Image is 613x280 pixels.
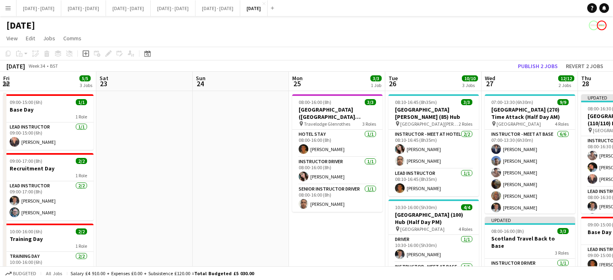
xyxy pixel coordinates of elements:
[559,82,574,88] div: 2 Jobs
[151,0,195,16] button: [DATE] - [DATE]
[395,204,437,210] span: 10:30-16:00 (5h30m)
[3,75,10,82] span: Fri
[26,35,35,42] span: Edit
[491,228,524,234] span: 08:00-16:00 (8h)
[27,63,47,69] span: Week 34
[6,35,18,42] span: View
[50,63,58,69] div: BST
[459,226,472,232] span: 4 Roles
[389,169,479,196] app-card-role: Lead Instructor1/108:10-16:45 (8h35m)[PERSON_NAME]
[400,226,445,232] span: [GEOGRAPHIC_DATA]
[6,62,25,70] div: [DATE]
[555,121,569,127] span: 4 Roles
[485,94,575,214] app-job-card: 07:00-13:30 (6h30m)9/9[GEOGRAPHIC_DATA] (270) Time Attack (Half Day AM) [GEOGRAPHIC_DATA]4 RolesI...
[389,106,479,120] h3: [GEOGRAPHIC_DATA][PERSON_NAME] (85) Hub
[240,0,268,16] button: [DATE]
[485,75,495,82] span: Wed
[98,79,108,88] span: 23
[485,106,575,120] h3: [GEOGRAPHIC_DATA] (270) Time Attack (Half Day AM)
[371,82,381,88] div: 1 Job
[3,235,94,243] h3: Training Day
[76,228,87,234] span: 2/2
[304,121,350,127] span: Travelodge Glenrothes
[3,33,21,44] a: View
[555,250,569,256] span: 3 Roles
[497,121,541,127] span: [GEOGRAPHIC_DATA]
[194,270,254,276] span: Total Budgeted £5 030.00
[581,75,591,82] span: Thu
[461,99,472,105] span: 3/3
[60,33,85,44] a: Comms
[23,33,38,44] a: Edit
[459,121,472,127] span: 2 Roles
[292,94,382,212] app-job-card: 08:00-16:00 (8h)3/3[GEOGRAPHIC_DATA] ([GEOGRAPHIC_DATA][PERSON_NAME]) - [GEOGRAPHIC_DATA][PERSON_...
[6,19,35,31] h1: [DATE]
[389,130,479,169] app-card-role: Instructor - Meet at Hotel2/208:10-16:45 (8h35m)[PERSON_NAME][PERSON_NAME]
[4,269,37,278] button: Budgeted
[3,181,94,220] app-card-role: Lead Instructor2/209:00-17:00 (8h)[PERSON_NAME][PERSON_NAME]
[389,75,398,82] span: Tue
[44,270,64,276] span: All jobs
[362,121,376,127] span: 3 Roles
[106,0,151,16] button: [DATE] - [DATE]
[389,94,479,196] app-job-card: 08:10-16:45 (8h35m)3/3[GEOGRAPHIC_DATA][PERSON_NAME] (85) Hub [GEOGRAPHIC_DATA][PERSON_NAME]2 Rol...
[196,75,206,82] span: Sun
[3,106,94,113] h3: Base Day
[557,99,569,105] span: 9/9
[370,75,382,81] span: 3/3
[292,106,382,120] h3: [GEOGRAPHIC_DATA] ([GEOGRAPHIC_DATA][PERSON_NAME]) - [GEOGRAPHIC_DATA][PERSON_NAME]
[485,130,575,216] app-card-role: Instructor - Meet at Base6/607:00-13:30 (6h30m)[PERSON_NAME][PERSON_NAME][PERSON_NAME][PERSON_NAM...
[3,153,94,220] app-job-card: 09:00-17:00 (8h)2/2Recruitment Day1 RoleLead Instructor2/209:00-17:00 (8h)[PERSON_NAME][PERSON_NAME]
[389,235,479,262] app-card-role: Driver1/110:30-16:00 (5h30m)[PERSON_NAME]
[292,157,382,185] app-card-role: Instructor Driver1/108:00-16:00 (8h)[PERSON_NAME]
[299,99,331,105] span: 08:00-16:00 (8h)
[17,0,61,16] button: [DATE] - [DATE]
[3,122,94,150] app-card-role: Lead Instructor1/109:00-15:00 (6h)[PERSON_NAME]
[589,21,598,30] app-user-avatar: Programmes & Operations
[71,270,254,276] div: Salary £4 910.00 + Expenses £0.00 + Subsistence £120.00 =
[563,61,607,71] button: Revert 2 jobs
[484,79,495,88] span: 27
[75,114,87,120] span: 1 Role
[580,79,591,88] span: 28
[461,204,472,210] span: 4/4
[558,75,574,81] span: 12/12
[462,82,478,88] div: 3 Jobs
[292,130,382,157] app-card-role: Hotel Stay1/108:00-16:00 (8h)[PERSON_NAME]
[195,79,206,88] span: 24
[79,75,91,81] span: 5/5
[365,99,376,105] span: 3/3
[10,158,42,164] span: 09:00-17:00 (8h)
[61,0,106,16] button: [DATE] - [DATE]
[291,79,303,88] span: 25
[80,82,92,88] div: 3 Jobs
[10,228,42,234] span: 10:00-16:00 (6h)
[3,94,94,150] app-job-card: 09:00-15:00 (6h)1/1Base Day1 RoleLead Instructor1/109:00-15:00 (6h)[PERSON_NAME]
[195,0,240,16] button: [DATE] - [DATE]
[485,235,575,249] h3: Scotland Travel Back to Base
[395,99,437,105] span: 08:10-16:45 (8h35m)
[13,271,36,276] span: Budgeted
[10,99,42,105] span: 09:00-15:00 (6h)
[76,99,87,105] span: 1/1
[43,35,55,42] span: Jobs
[491,99,533,105] span: 07:00-13:30 (6h30m)
[76,158,87,164] span: 2/2
[515,61,561,71] button: Publish 2 jobs
[400,121,459,127] span: [GEOGRAPHIC_DATA][PERSON_NAME]
[292,75,303,82] span: Mon
[557,228,569,234] span: 3/3
[462,75,478,81] span: 10/10
[485,217,575,223] div: Updated
[63,35,81,42] span: Comms
[100,75,108,82] span: Sat
[292,185,382,212] app-card-role: Senior Instructor Driver1/108:00-16:00 (8h)[PERSON_NAME]
[2,79,10,88] span: 22
[3,165,94,172] h3: Recruitment Day
[75,172,87,178] span: 1 Role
